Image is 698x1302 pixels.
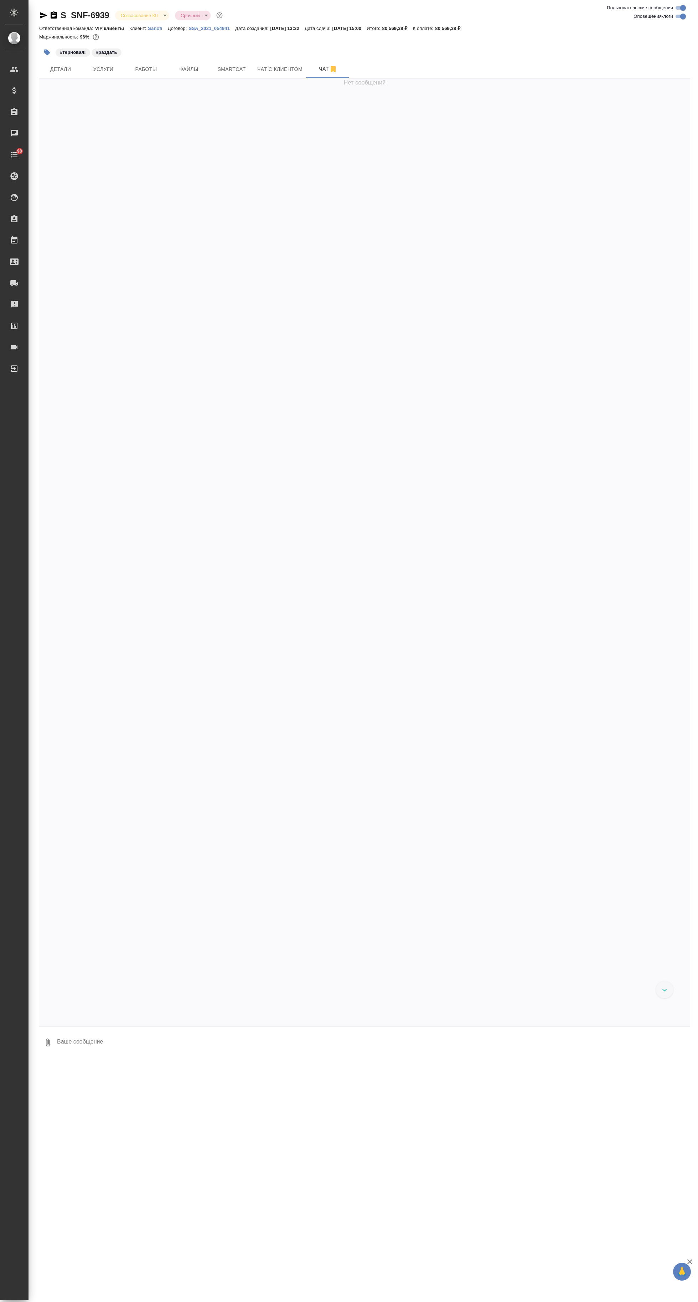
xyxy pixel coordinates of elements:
p: Sanofi [148,26,168,31]
button: Скопировать ссылку [50,11,58,20]
p: К оплате: [413,26,435,31]
span: Smartcat [214,65,249,74]
p: Дата сдачи: [305,26,332,31]
p: Договор: [168,26,189,31]
p: 96% [80,34,91,40]
p: #раздать [96,49,117,56]
span: Пользовательские сообщения [607,4,673,11]
span: 98 [13,148,26,155]
p: #терновая! [60,49,86,56]
span: Оповещения-логи [634,13,673,20]
a: SSA_2021_054941 [188,25,235,31]
svg: Отписаться [329,65,337,73]
a: 98 [2,146,27,164]
p: 80 569,38 ₽ [382,26,413,31]
span: Нет сообщений [344,78,386,87]
p: SSA_2021_054941 [188,26,235,31]
p: Ответственная команда: [39,26,95,31]
span: раздать [91,49,122,55]
div: Согласование КП [175,11,211,20]
button: Срочный [179,12,202,19]
span: терновая! [55,49,91,55]
button: Добавить тэг [39,45,55,60]
p: Дата создания: [235,26,270,31]
button: 🙏 [673,1263,691,1281]
p: Маржинальность: [39,34,80,40]
span: Услуги [86,65,120,74]
span: Чат с клиентом [257,65,303,74]
p: [DATE] 15:00 [332,26,367,31]
span: Детали [43,65,78,74]
button: Доп статусы указывают на важность/срочность заказа [215,11,224,20]
span: Работы [129,65,163,74]
button: Скопировать ссылку для ЯМессенджера [39,11,48,20]
p: [DATE] 13:32 [270,26,305,31]
p: Клиент: [129,26,148,31]
p: VIP клиенты [95,26,129,31]
p: Итого: [367,26,382,31]
a: S_SNF-6939 [61,10,109,20]
div: Согласование КП [115,11,169,20]
button: Согласование КП [119,12,161,19]
span: Файлы [172,65,206,74]
span: Чат [311,65,345,73]
p: 80 569,38 ₽ [435,26,466,31]
span: 🙏 [676,1264,688,1279]
button: 2580.00 RUB; [91,32,100,42]
a: Sanofi [148,25,168,31]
